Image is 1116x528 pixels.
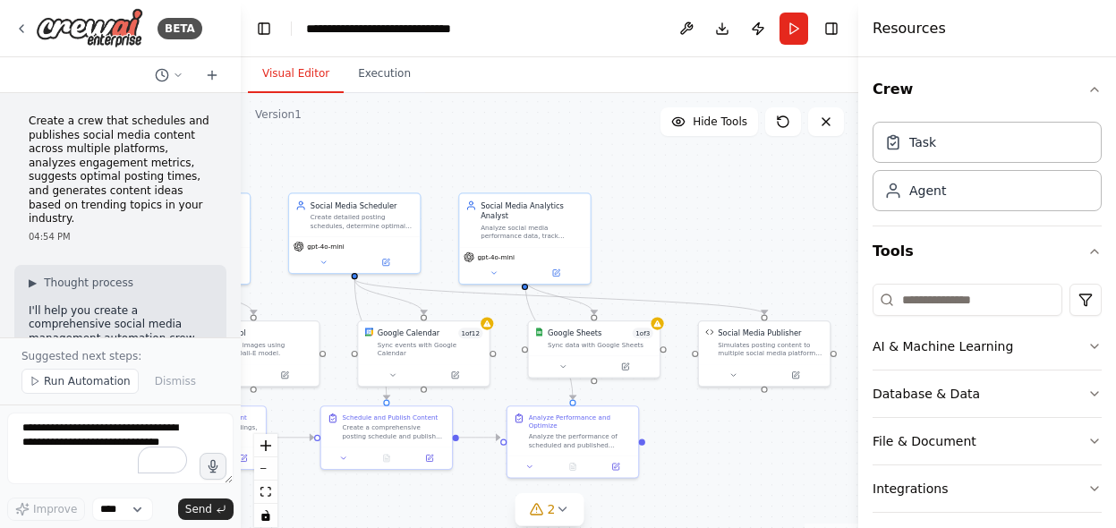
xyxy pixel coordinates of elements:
[254,434,277,457] button: zoom in
[529,432,632,449] div: Analyze the performance of scheduled and published content, track engagement metrics, and provide...
[254,481,277,504] button: fit view
[873,370,1102,417] button: Database & Data
[526,267,586,279] button: Open in side panel
[141,200,243,222] div: Social Media Content Creator
[225,452,261,464] button: Open in side panel
[765,369,825,381] button: Open in side panel
[198,64,226,86] button: Start a new chat
[29,276,37,290] span: ▶
[156,423,259,440] div: Based on the research findings, create 10-15 pieces of engaging social media content for {company...
[520,279,578,400] g: Edge from 91fc18d6-3528-47c5-bf9b-c363673ef8c7 to b89e74ee-98d4-4e4f-9a6f-1f8e7c260f38
[527,320,660,379] div: Google SheetsGoogle Sheets1of3Sync data with Google Sheets
[251,16,277,41] button: Hide left sidebar
[598,460,635,473] button: Open in side panel
[21,349,219,363] p: Suggested next steps:
[44,374,131,388] span: Run Automation
[254,434,277,527] div: React Flow controls
[118,192,251,285] div: Social Media Content CreatorCreate engaging, platform-specific social media content including cap...
[515,493,584,526] button: 2
[306,20,451,38] nav: breadcrumb
[156,413,246,422] div: Create Social Media Content
[364,452,409,464] button: No output available
[548,341,653,350] div: Sync data with Google Sheets
[29,276,133,290] button: ▶Thought process
[155,374,196,388] span: Dismiss
[873,64,1102,115] button: Crew
[208,341,313,358] div: Generates images using OpenAI's Dall-E model.
[411,452,447,464] button: Open in side panel
[255,107,302,122] div: Version 1
[873,465,1102,512] button: Integrations
[344,55,425,93] button: Execution
[29,230,212,243] div: 04:54 PM
[873,323,1102,370] button: AI & Machine Learning
[425,369,485,381] button: Open in side panel
[33,502,77,516] span: Improve
[909,182,946,200] div: Agent
[535,328,544,336] img: Google Sheets
[148,64,191,86] button: Switch to previous chat
[378,328,439,338] div: Google Calendar
[550,460,595,473] button: No output available
[909,133,936,151] div: Task
[343,423,446,440] div: Create a comprehensive posting schedule and publish the created content across multiple social me...
[7,413,234,484] textarea: To enrich screen reader interactions, please activate Accessibility in Grammarly extension settings
[349,279,429,314] g: Edge from 55e9f193-f2e3-4ee5-ad9d-eaa21898108c to f7dc85f8-489a-4722-9453-12733c13711a
[357,320,490,387] div: Google CalendarGoogle Calendar1of12Sync events with Google Calendar
[208,328,246,338] div: Dall-E Tool
[36,8,143,48] img: Logo
[185,267,245,279] button: Open in side panel
[819,16,844,41] button: Hide right sidebar
[507,405,640,478] div: Analyze Performance and OptimizeAnalyze the performance of scheduled and published content, track...
[660,107,758,136] button: Hide Tools
[146,369,205,394] button: Dismiss
[458,192,592,285] div: Social Media Analytics AnalystAnalyze social media performance data, track engagement metrics, id...
[481,224,584,241] div: Analyze social media performance data, track engagement metrics, identify content performance pat...
[548,328,601,338] div: Google Sheets
[254,457,277,481] button: zoom out
[343,413,439,422] div: Schedule and Publish Content
[718,328,801,338] div: Social Media Publisher
[288,192,422,274] div: Social Media SchedulerCreate detailed posting schedules, determine optimal posting times for {tar...
[187,320,320,387] div: DallEToolDall-E ToolGenerates images using OpenAI's Dall-E model.
[349,279,770,314] g: Edge from 55e9f193-f2e3-4ee5-ad9d-eaa21898108c to 4a556882-80ea-4199-8fed-150853b379d4
[378,341,483,358] div: Sync events with Google Calendar
[141,224,243,241] div: Create engaging, platform-specific social media content including captions, hashtags, and post id...
[311,200,413,211] div: Social Media Scheduler
[7,498,85,521] button: Improve
[185,502,212,516] span: Send
[458,328,483,338] span: Number of enabled actions
[21,369,139,394] button: Run Automation
[633,328,653,338] span: Number of enabled actions
[254,504,277,527] button: toggle interactivity
[873,418,1102,464] button: File & Document
[307,243,344,251] span: gpt-4o-mini
[873,115,1102,226] div: Crew
[178,498,234,520] button: Send
[248,55,344,93] button: Visual Editor
[133,405,267,470] div: Create Social Media ContentBased on the research findings, create 10-15 pieces of engaging social...
[548,500,556,518] span: 2
[320,405,454,470] div: Schedule and Publish ContentCreate a comprehensive posting schedule and publish the created conte...
[873,226,1102,277] button: Tools
[595,361,655,373] button: Open in side panel
[718,341,823,358] div: Simulates posting content to multiple social media platforms (Twitter, LinkedIn, Instagram, Faceb...
[529,413,632,430] div: Analyze Performance and Optimize
[705,328,714,336] img: Social Media Publisher
[349,279,392,400] g: Edge from 55e9f193-f2e3-4ee5-ad9d-eaa21898108c to 5bb8ee18-3750-4eac-87c7-9c1db8e58d46
[873,18,946,39] h4: Resources
[44,276,133,290] span: Thought process
[693,115,747,129] span: Hide Tools
[459,432,500,443] g: Edge from 5bb8ee18-3750-4eac-87c7-9c1db8e58d46 to b89e74ee-98d4-4e4f-9a6f-1f8e7c260f38
[481,200,584,222] div: Social Media Analytics Analyst
[273,432,314,443] g: Edge from 6f097fd4-96f3-4a50-ba2d-8c49cf0b5e68 to 5bb8ee18-3750-4eac-87c7-9c1db8e58d46
[698,320,831,387] div: Social Media PublisherSocial Media PublisherSimulates posting content to multiple social media pl...
[158,18,202,39] div: BETA
[29,115,212,226] p: Create a crew that schedules and publishes social media content across multiple platforms, analyz...
[200,453,226,480] button: Click to speak your automation idea
[311,213,413,230] div: Create detailed posting schedules, determine optimal posting times for {target_audience}, and org...
[29,304,212,416] p: I'll help you create a comprehensive social media management automation crew. Let me first check ...
[355,256,415,268] button: Open in side panel
[478,252,515,261] span: gpt-4o-mini
[254,369,314,381] button: Open in side panel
